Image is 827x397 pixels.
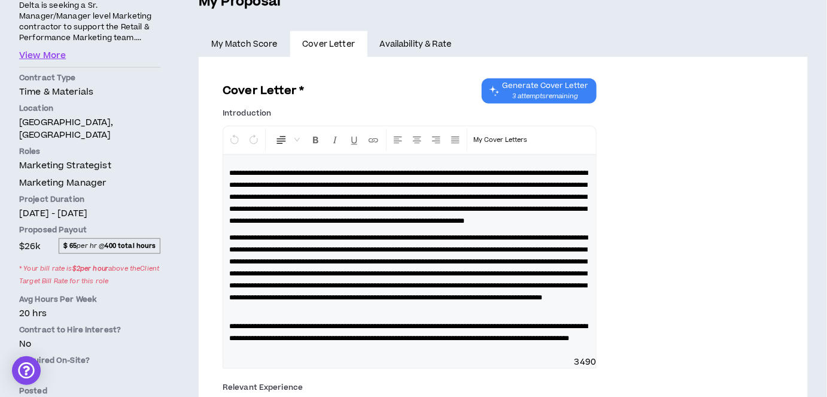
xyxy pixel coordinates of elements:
span: Cover Letter [302,38,355,51]
label: Relevant Experience [223,378,303,397]
p: No [19,368,160,381]
button: Insert Link [364,129,382,151]
button: Chat GPT Cover Letter [482,78,597,104]
div: Open Intercom Messenger [12,356,41,385]
label: Introduction [223,104,271,123]
span: $26k [19,238,41,254]
p: Posted [19,386,160,396]
span: Marketing Strategist [19,159,111,172]
p: 20 hrs [19,307,160,320]
button: Redo [245,129,263,151]
button: Format Italics [326,129,344,151]
p: Proposed Payout [19,225,160,235]
span: 3490 [574,356,597,368]
span: per hr @ [59,238,160,254]
button: Format Bold [307,129,325,151]
h3: Cover Letter * [223,83,305,99]
button: Justify Align [446,129,464,151]
p: Contract to Hire Interest? [19,325,160,335]
button: Center Align [408,129,426,151]
span: * Your bill rate is above the Client Target Bill Rate for this role [19,260,160,289]
p: No [19,338,160,350]
span: 3 attempts remaining [502,92,588,101]
p: Roles [19,146,160,157]
p: Location [19,103,160,114]
button: Left Align [389,129,407,151]
p: Time & Materials [19,86,160,98]
p: Contract Type [19,72,160,83]
button: Format Underline [345,129,363,151]
button: Right Align [427,129,445,151]
a: Availability & Rate [367,31,464,57]
button: Undo [226,129,244,151]
strong: 400 total hours [105,241,156,250]
p: Avg Hours Per Week [19,294,160,305]
button: View More [19,49,66,62]
p: [DATE] - [DATE] [19,207,160,220]
p: [GEOGRAPHIC_DATA], [GEOGRAPHIC_DATA] [19,116,160,141]
a: My Match Score [199,31,290,57]
button: Template [470,129,531,151]
p: Required On-Site? [19,355,160,366]
span: Generate Cover Letter [502,81,588,90]
p: Project Duration [19,194,160,205]
strong: $ 2 per hour [72,264,108,273]
span: Marketing Manager [19,177,106,189]
p: My Cover Letters [473,134,527,146]
strong: $ 65 [63,241,77,250]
